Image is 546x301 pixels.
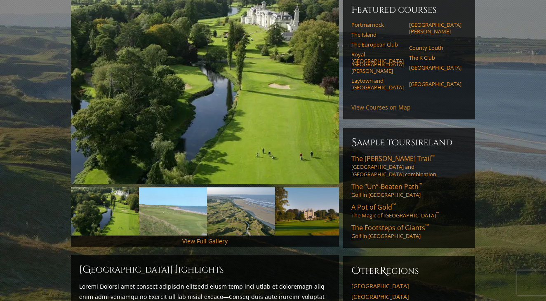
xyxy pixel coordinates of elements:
sup: ™ [425,222,429,229]
a: [GEOGRAPHIC_DATA] [409,81,461,87]
a: The Island [351,31,404,38]
a: View Full Gallery [182,237,228,245]
h6: Featured Courses [351,3,467,16]
a: A Pot of Gold™The Magic of [GEOGRAPHIC_DATA]™ [351,203,467,219]
a: [GEOGRAPHIC_DATA][PERSON_NAME] [409,21,461,35]
span: The [PERSON_NAME] Trail [351,154,435,163]
span: The Footsteps of Giants [351,223,429,232]
a: County Louth [409,44,461,51]
a: The [PERSON_NAME] Trail™[GEOGRAPHIC_DATA] and [GEOGRAPHIC_DATA] combination [351,154,467,178]
a: The K Club [409,54,461,61]
sup: ™ [392,202,396,209]
a: View Courses on Map [351,103,411,111]
a: Portmarnock [351,21,404,28]
h6: ther egions [351,264,467,278]
span: A Pot of Gold [351,203,396,212]
h2: [GEOGRAPHIC_DATA] ighlights [79,263,331,276]
a: [GEOGRAPHIC_DATA] [351,293,467,301]
span: H [170,263,178,276]
a: Laytown and [GEOGRAPHIC_DATA] [351,77,404,91]
span: O [351,264,360,278]
sup: ™ [436,211,439,217]
a: [GEOGRAPHIC_DATA] [351,282,467,290]
span: The “Un”-Beaten Path [351,182,422,191]
a: [GEOGRAPHIC_DATA] [409,64,461,71]
a: Royal [GEOGRAPHIC_DATA] [351,51,404,65]
a: [GEOGRAPHIC_DATA][PERSON_NAME] [351,61,404,75]
a: The Footsteps of Giants™Golf in [GEOGRAPHIC_DATA] [351,223,467,240]
sup: ™ [431,153,435,160]
a: The “Un”-Beaten Path™Golf in [GEOGRAPHIC_DATA] [351,182,467,198]
sup: ™ [419,181,422,188]
a: The European Club [351,41,404,48]
span: R [380,264,386,278]
h6: Sample ToursIreland [351,136,467,149]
